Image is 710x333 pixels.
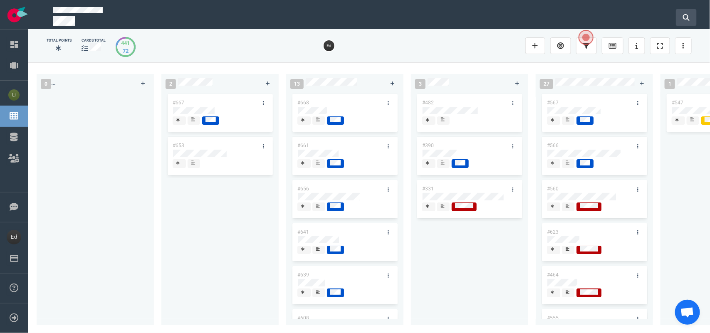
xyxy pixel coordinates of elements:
[672,100,683,106] a: #547
[415,79,426,89] span: 3
[121,39,130,47] div: 441
[297,143,309,148] a: #661
[547,143,559,148] a: #566
[540,79,553,89] span: 27
[547,186,559,192] a: #560
[297,186,309,192] a: #656
[422,186,434,192] a: #331
[547,315,559,321] a: #555
[547,100,559,106] a: #567
[82,38,106,43] div: cards total
[422,143,434,148] a: #390
[547,272,559,278] a: #464
[297,315,309,321] a: #608
[166,79,176,89] span: 2
[324,40,334,51] img: 26
[173,143,184,148] a: #653
[47,38,72,43] div: Total Points
[173,100,184,106] a: #667
[297,100,309,106] a: #668
[121,47,130,55] div: 72
[41,79,51,89] span: 0
[665,79,675,89] span: 1
[579,30,594,45] button: Open the dialog
[422,100,434,106] a: #482
[297,272,309,278] a: #639
[297,229,309,235] a: #641
[547,229,559,235] a: #623
[675,300,700,325] div: Aprire la chat
[290,79,304,89] span: 13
